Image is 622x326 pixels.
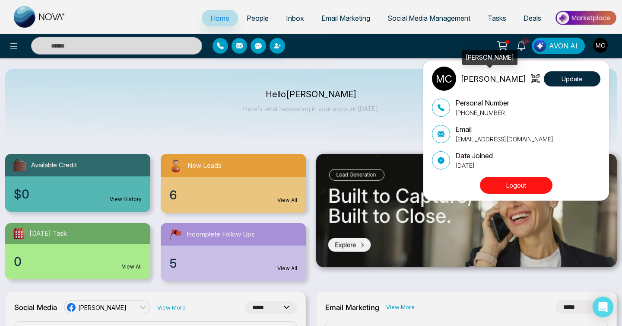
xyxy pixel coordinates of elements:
[455,150,493,161] p: Date Joined
[480,177,552,194] button: Logout
[544,71,600,86] button: Update
[460,73,526,85] p: [PERSON_NAME]
[593,297,613,317] div: Open Intercom Messenger
[455,134,553,144] p: [EMAIL_ADDRESS][DOMAIN_NAME]
[455,124,553,134] p: Email
[455,98,509,108] p: Personal Number
[455,161,493,170] p: [DATE]
[455,108,509,117] p: [PHONE_NUMBER]
[462,50,517,65] div: [PERSON_NAME]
